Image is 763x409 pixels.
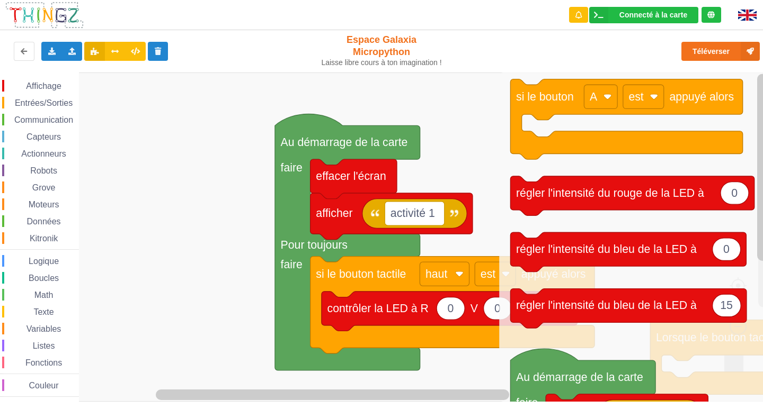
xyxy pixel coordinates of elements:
span: Logique [27,257,60,266]
div: Laisse libre cours à ton imagination ! [317,58,447,67]
div: Tu es connecté au serveur de création de Thingz [702,7,721,23]
text: si le bouton tactile [316,268,406,280]
span: Fonctions [24,358,64,367]
span: Variables [25,324,63,333]
span: Math [33,290,55,299]
text: afficher [316,207,352,220]
span: Communication [13,115,75,124]
span: Grove [31,183,57,192]
text: Au démarrage de la carte [516,371,643,384]
text: faire [281,259,303,271]
text: régler l'intensité du bleu de la LED à [516,299,697,312]
span: Robots [29,166,59,175]
span: Couleur [28,381,60,390]
text: si le bouton [516,90,574,103]
text: A [590,90,598,103]
text: régler l'intensité du bleu de la LED à [516,243,697,256]
button: Téléverser [681,42,760,61]
span: Actionneurs [20,149,68,158]
text: effacer l'écran [316,170,386,183]
div: Connecté à la carte [619,11,687,19]
text: activité 1 [391,207,435,220]
text: est [628,90,643,103]
div: Espace Galaxia Micropython [317,34,447,67]
span: Données [25,217,63,226]
span: Texte [32,307,55,316]
text: V [471,302,478,315]
text: appuyé alors [669,90,734,103]
text: 0 [731,187,738,199]
text: est [481,268,495,280]
text: faire [281,161,303,174]
span: Kitronik [28,234,59,243]
text: Pour toujours [281,239,348,251]
text: 0 [723,243,730,256]
text: Au démarrage de la carte [281,136,408,149]
img: gb.png [738,10,757,21]
text: 15 [720,299,733,312]
text: régler l'intensité du rouge de la LED à [516,187,704,199]
text: contrôler la LED à R [327,302,429,315]
div: Ta base fonctionne bien ! [589,7,698,23]
img: thingz_logo.png [5,1,84,29]
span: Listes [31,341,57,350]
text: 0 [494,302,501,315]
span: Moteurs [27,200,61,209]
text: haut [425,268,447,280]
text: 0 [447,302,454,315]
span: Affichage [24,81,63,90]
span: Entrées/Sorties [13,98,74,107]
span: Capteurs [25,132,63,141]
span: Boucles [27,274,60,283]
